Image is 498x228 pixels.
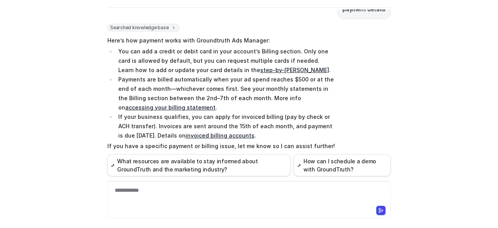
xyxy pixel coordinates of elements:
button: What resources are available to stay informed about GroundTruth and the marketing industry? [107,154,291,176]
a: invoiced billing accounts [186,132,254,139]
span: Searched knowledge base [107,24,179,32]
p: Here’s how payment works with Groundtruth Ads Manager: [107,36,335,45]
p: payment details [342,5,386,14]
button: How can I schedule a demo with GroundTruth? [294,154,391,176]
li: Payments are billed automatically when your ad spend reaches $500 or at the end of each month—whi... [116,75,335,112]
a: accessing your billing statement [125,104,216,111]
li: If your business qualifies, you can apply for invoiced billing (pay by check or ACH transfer). In... [116,112,335,140]
li: You can add a credit or debit card in your account’s Billing section. Only one card is allowed by... [116,47,335,75]
p: If you have a specific payment or billing issue, let me know so I can assist further! [107,141,335,151]
a: step-by-[PERSON_NAME] [260,67,329,73]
